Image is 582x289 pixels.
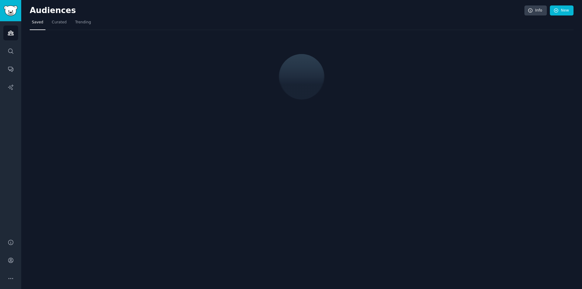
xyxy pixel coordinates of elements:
[30,6,524,15] h2: Audiences
[550,5,574,16] a: New
[75,20,91,25] span: Trending
[524,5,547,16] a: Info
[50,18,69,30] a: Curated
[52,20,67,25] span: Curated
[73,18,93,30] a: Trending
[4,5,18,16] img: GummySearch logo
[32,20,43,25] span: Saved
[30,18,45,30] a: Saved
